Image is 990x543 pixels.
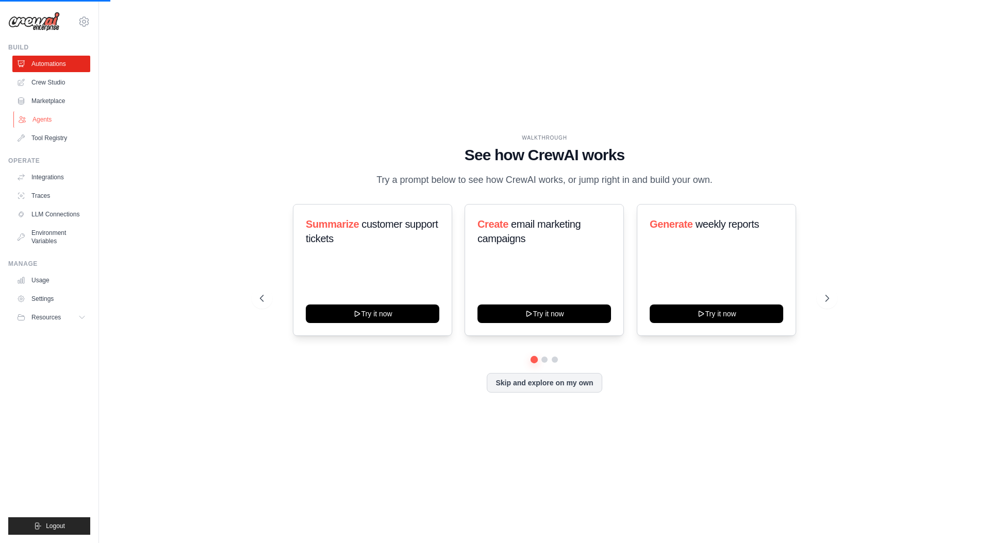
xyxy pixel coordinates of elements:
a: Integrations [12,169,90,185]
button: Try it now [306,304,439,323]
a: LLM Connections [12,206,90,223]
span: Resources [31,313,61,321]
div: WALKTHROUGH [260,134,829,142]
a: Settings [12,291,90,307]
span: weekly reports [695,218,758,230]
span: Generate [650,218,693,230]
button: Logout [8,517,90,535]
a: Tool Registry [12,130,90,146]
a: Environment Variables [12,225,90,249]
h1: See how CrewAI works [260,146,829,164]
a: Agents [13,111,91,128]
button: Try it now [477,304,611,323]
span: Logout [46,522,65,530]
a: Crew Studio [12,74,90,91]
a: Marketplace [12,93,90,109]
div: Manage [8,260,90,268]
span: Create [477,218,508,230]
span: customer support tickets [306,218,438,244]
iframe: Chat Widget [938,494,990,543]
img: Logo [8,12,60,31]
div: Build [8,43,90,52]
button: Try it now [650,304,783,323]
button: Resources [12,309,90,326]
span: Summarize [306,218,359,230]
span: email marketing campaigns [477,218,581,244]
button: Skip and explore on my own [487,373,602,393]
div: Operate [8,157,90,165]
a: Usage [12,272,90,289]
a: Traces [12,188,90,204]
p: Try a prompt below to see how CrewAI works, or jump right in and build your own. [371,173,718,188]
a: Automations [12,56,90,72]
